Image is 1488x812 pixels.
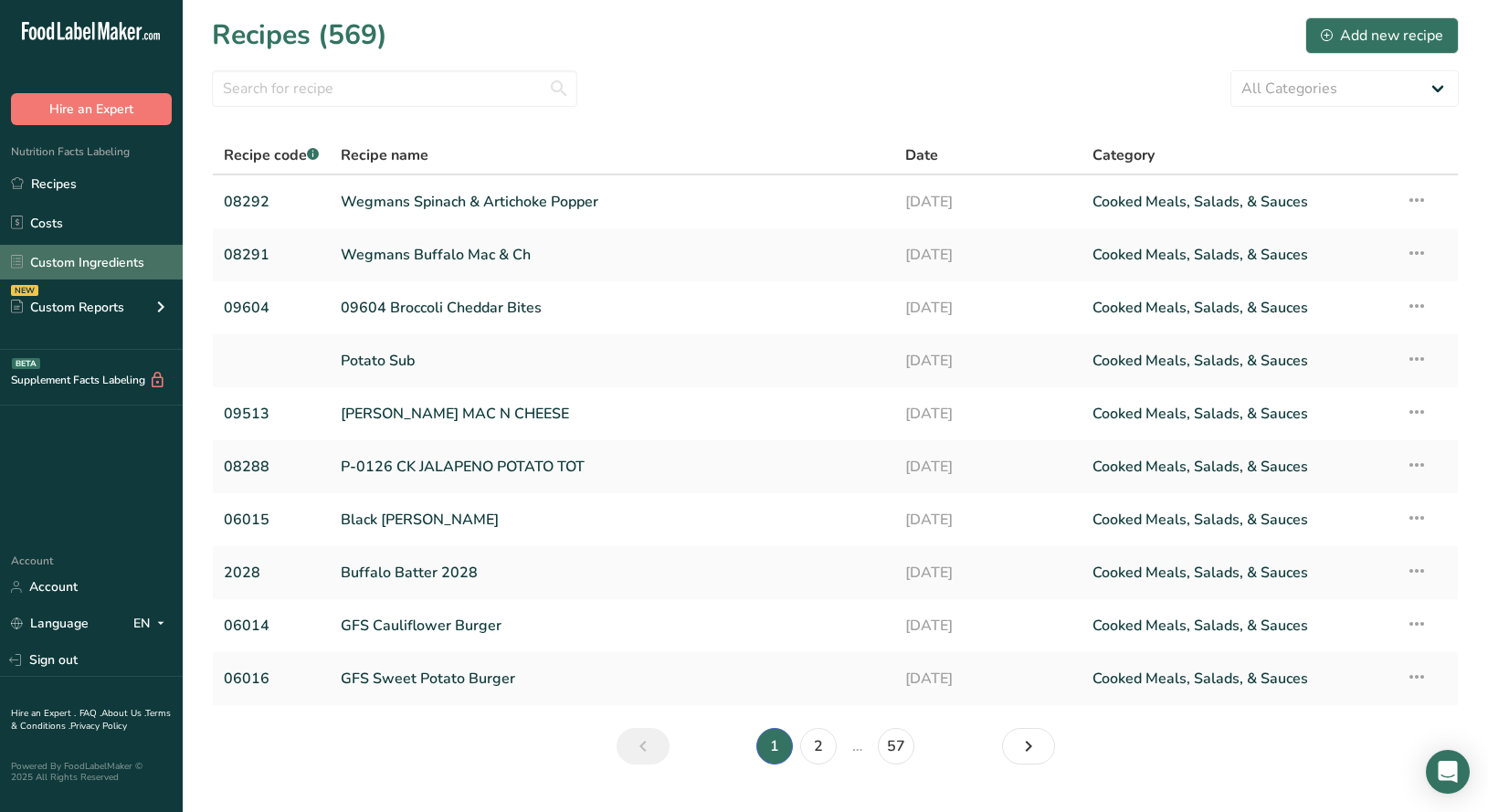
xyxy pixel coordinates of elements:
div: EN [133,613,172,635]
a: Buffalo Batter 2028 [341,554,882,592]
a: FAQ . [79,707,101,720]
div: NEW [11,285,38,296]
a: [DATE] [905,659,1071,698]
a: 08288 [224,448,319,486]
a: P-0126 CK JALAPENO POTATO TOT [341,448,882,486]
div: Powered By FoodLabelMaker © 2025 All Rights Reserved [11,761,172,783]
a: [DATE] [905,236,1071,274]
input: Search for recipe [212,70,577,107]
a: 09604 Broccoli Cheddar Bites [341,289,882,327]
a: Previous page [617,728,670,765]
a: Page 57. [878,728,914,765]
a: Wegmans Spinach & Artichoke Popper [341,183,882,221]
a: [DATE] [905,448,1071,486]
a: About Us . [101,707,145,720]
a: 09513 [224,395,319,433]
span: Category [1092,144,1155,166]
a: Cooked Meals, Salads, & Sauces [1092,289,1384,327]
a: [DATE] [905,501,1071,539]
a: GFS Cauliflower Burger [341,606,882,645]
a: GFS Sweet Potato Burger [341,659,882,698]
a: 2028 [224,554,319,592]
a: 06016 [224,659,319,698]
a: 06015 [224,501,319,539]
div: Open Intercom Messenger [1426,750,1470,794]
a: Cooked Meals, Salads, & Sauces [1092,501,1384,539]
a: [DATE] [905,342,1071,380]
a: Cooked Meals, Salads, & Sauces [1092,606,1384,645]
a: Next page [1002,728,1055,765]
a: 08291 [224,236,319,274]
div: BETA [12,358,40,369]
a: Cooked Meals, Salads, & Sauces [1092,236,1384,274]
div: Add new recipe [1321,25,1443,47]
a: Cooked Meals, Salads, & Sauces [1092,395,1384,433]
a: Terms & Conditions . [11,707,171,733]
a: 08292 [224,183,319,221]
a: 09604 [224,289,319,327]
h1: Recipes (569) [212,15,387,56]
a: Cooked Meals, Salads, & Sauces [1092,659,1384,698]
a: Hire an Expert . [11,707,76,720]
a: Cooked Meals, Salads, & Sauces [1092,183,1384,221]
a: Language [11,607,89,639]
span: Recipe name [341,144,428,166]
span: Date [905,144,938,166]
a: Black [PERSON_NAME] [341,501,882,539]
a: Cooked Meals, Salads, & Sauces [1092,342,1384,380]
span: Recipe code [224,145,319,165]
a: [DATE] [905,183,1071,221]
a: [DATE] [905,606,1071,645]
a: Privacy Policy [70,720,127,733]
button: Add new recipe [1305,17,1459,54]
a: [PERSON_NAME] MAC N CHEESE [341,395,882,433]
button: Hire an Expert [11,93,172,125]
a: Cooked Meals, Salads, & Sauces [1092,448,1384,486]
a: [DATE] [905,554,1071,592]
a: [DATE] [905,395,1071,433]
a: Wegmans Buffalo Mac & Ch [341,236,882,274]
a: Potato Sub [341,342,882,380]
a: [DATE] [905,289,1071,327]
a: Cooked Meals, Salads, & Sauces [1092,554,1384,592]
a: 06014 [224,606,319,645]
a: Page 2. [800,728,837,765]
div: Custom Reports [11,298,124,317]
